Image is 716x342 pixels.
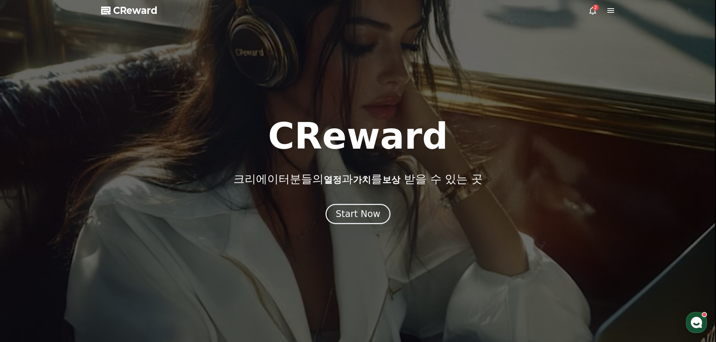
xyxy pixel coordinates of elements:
[353,175,371,185] span: 가치
[324,175,342,185] span: 열정
[268,118,448,154] h1: CReward
[113,5,157,17] span: CReward
[233,172,482,186] p: 크리에이터분들의 과 를 받을 수 있는 곳
[382,175,400,185] span: 보상
[325,204,391,224] button: Start Now
[593,5,599,11] div: 2
[588,6,597,15] a: 2
[336,208,380,220] div: Start Now
[325,211,391,218] a: Start Now
[101,5,157,17] a: CReward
